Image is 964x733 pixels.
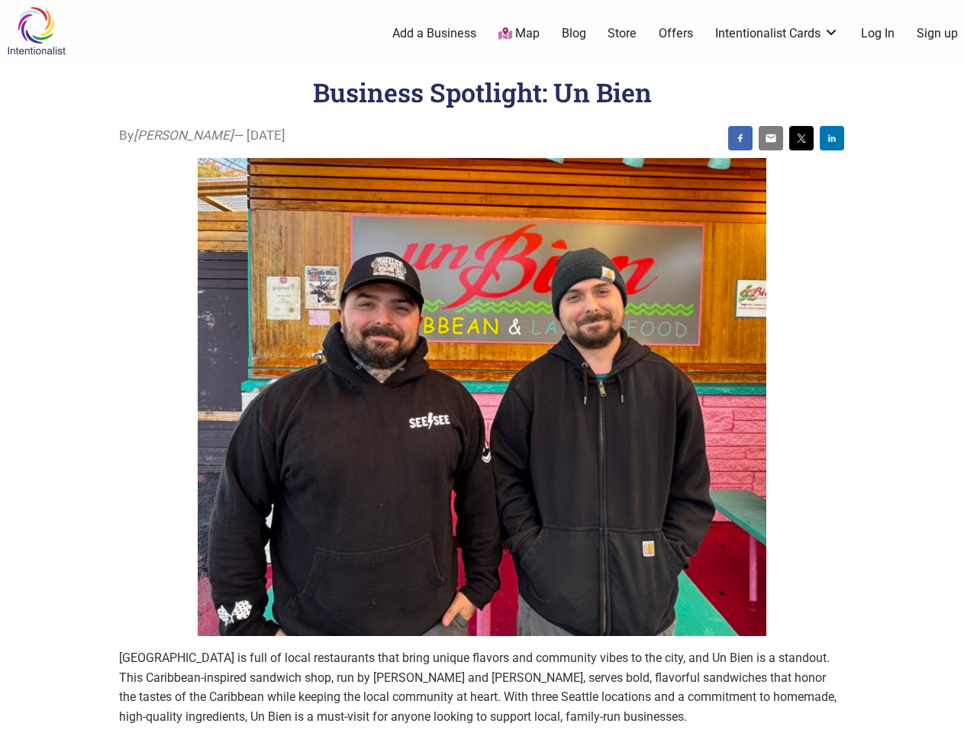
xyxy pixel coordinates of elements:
[498,25,540,43] a: Map
[562,25,586,42] a: Blog
[313,75,652,109] h1: Business Spotlight: Un Bien
[608,25,637,42] a: Store
[795,132,808,144] img: twitter sharing button
[134,128,234,143] i: [PERSON_NAME]
[392,25,476,42] a: Add a Business
[734,132,746,144] img: facebook sharing button
[861,25,895,42] a: Log In
[765,132,777,144] img: email sharing button
[119,126,285,146] span: By — [DATE]
[826,132,838,144] img: linkedin sharing button
[659,25,693,42] a: Offers
[715,25,839,42] a: Intentionalist Cards
[917,25,958,42] a: Sign up
[119,651,837,724] span: [GEOGRAPHIC_DATA] is full of local restaurants that bring unique flavors and community vibes to t...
